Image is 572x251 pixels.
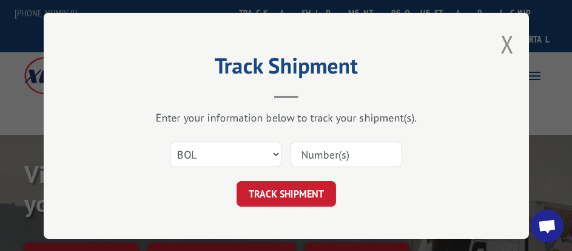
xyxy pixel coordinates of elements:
button: Close modal [500,28,514,60]
div: Enter your information below to track your shipment(s). [104,111,468,125]
div: Open chat [531,210,564,242]
h2: Track Shipment [104,57,468,80]
button: TRACK SHIPMENT [237,181,336,207]
input: Number(s) [291,142,402,167]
